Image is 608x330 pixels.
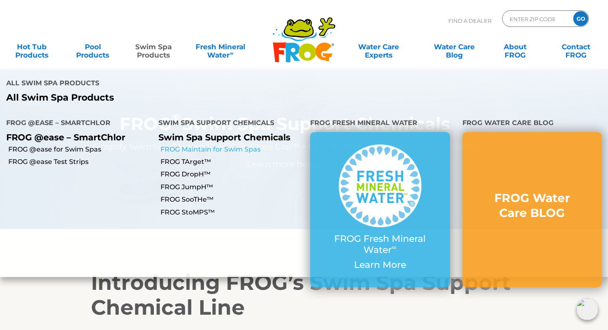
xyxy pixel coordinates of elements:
[573,11,588,26] input: GO
[6,92,298,103] a: All Swim Spa Products
[327,260,433,270] p: Learn More
[230,50,233,56] sup: ∞
[160,195,304,204] a: FROG SooTHe™
[160,157,304,166] a: FROG TArget™
[160,145,304,154] a: FROG Maintain for Swim Spas
[327,234,433,255] p: FROG Fresh Mineral Water
[577,299,598,320] img: openIcon
[91,270,517,320] h2: Introducing FROG’s Swim Spa Support Chemical Line
[6,76,298,92] h4: All Swim Spa Products
[6,132,146,142] p: FROG @ease – SmartChlor
[69,39,116,55] a: PoolProducts
[553,39,600,55] a: ContactFROG
[158,132,290,142] a: Swim Spa Support Chemicals
[310,116,450,132] h4: FROG Fresh Mineral Water
[462,116,602,132] h4: FROG Water Care BLOG
[8,157,152,166] a: FROG @ease Test Strips
[327,145,433,275] a: FROG Fresh Mineral Water∞ Learn More
[479,190,586,229] a: FROG Water Care BLOG
[340,39,417,55] a: Water CareExperts
[392,243,397,251] sup: ∞
[160,208,304,217] a: FROG StoMPS™
[130,39,177,55] a: Swim SpaProducts
[8,39,55,55] a: Hot TubProducts
[8,145,152,154] a: FROG @ease for Swim Spas
[479,190,586,221] h3: FROG Water Care BLOG
[6,116,146,132] h4: FROG @ease – SmartChlor
[509,13,565,25] input: Zip Code Form
[160,183,304,192] a: FROG JumpH™
[191,39,250,55] a: Fresh MineralWater∞
[448,10,491,31] p: Find A Dealer
[160,170,304,179] a: FROG DropH™
[491,39,539,55] a: AboutFROG
[158,116,298,132] h4: Swim Spa Support Chemicals
[431,39,478,55] a: Water CareBlog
